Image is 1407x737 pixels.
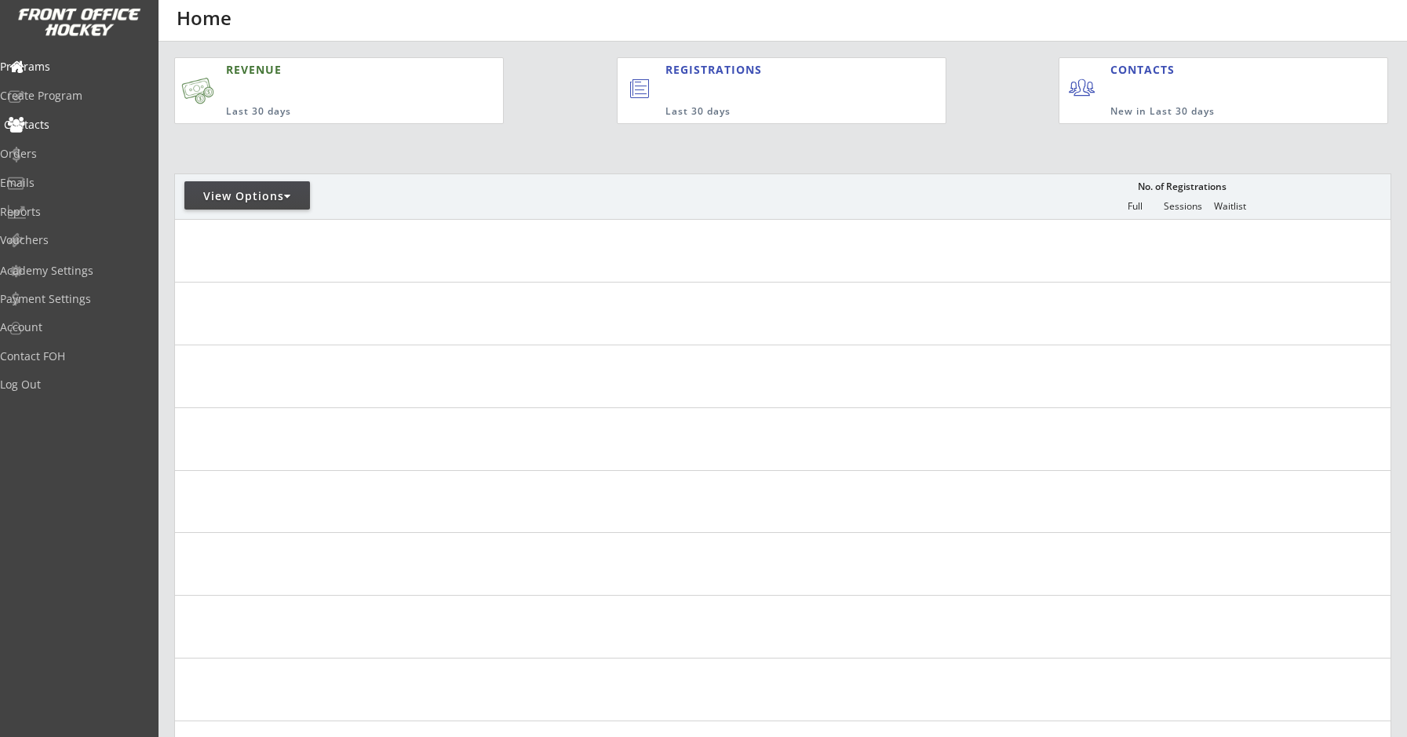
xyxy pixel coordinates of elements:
div: New in Last 30 days [1110,105,1314,119]
div: Contacts [4,119,145,130]
div: View Options [184,188,310,204]
div: Waitlist [1206,201,1253,212]
div: REVENUE [226,62,428,78]
div: No. of Registrations [1133,181,1230,192]
div: Full [1111,201,1158,212]
div: Last 30 days [665,105,881,119]
div: Sessions [1159,201,1206,212]
div: REGISTRATIONS [665,62,873,78]
div: Last 30 days [226,105,428,119]
div: CONTACTS [1110,62,1182,78]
